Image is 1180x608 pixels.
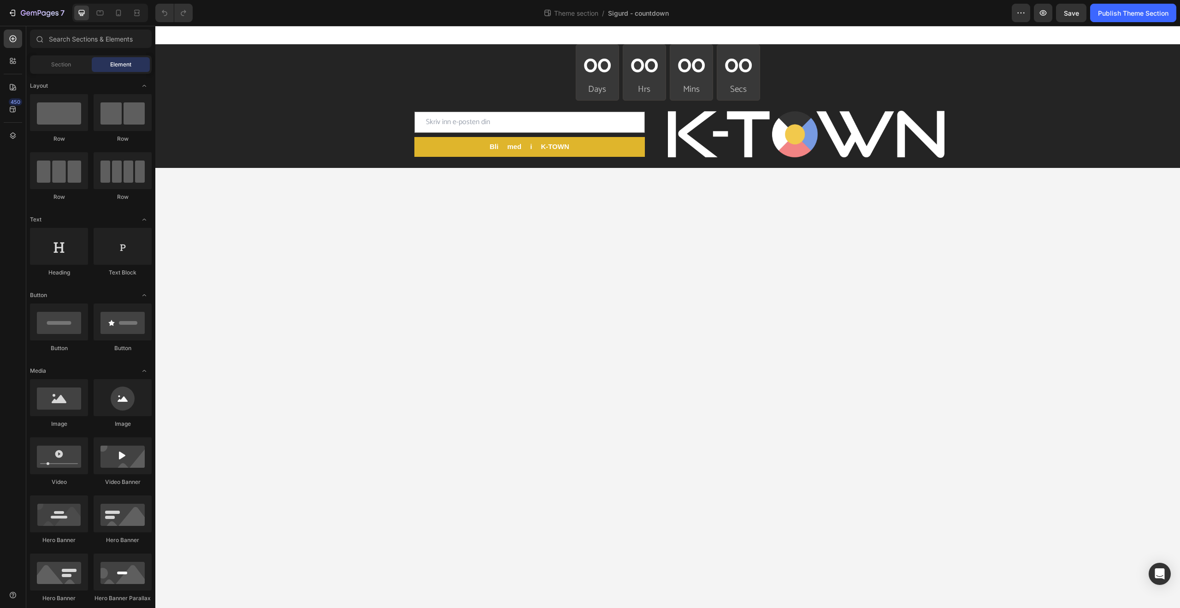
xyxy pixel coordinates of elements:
[1149,563,1171,585] div: Open Intercom Messenger
[30,193,88,201] div: Row
[30,82,48,90] span: Layout
[552,8,600,18] span: Theme section
[137,288,152,303] span: Toggle open
[428,57,456,71] p: Days
[9,98,22,106] div: 450
[30,135,88,143] div: Row
[1056,4,1086,22] button: Save
[1098,8,1168,18] div: Publish Theme Section
[110,60,131,69] span: Element
[602,8,604,18] span: /
[30,344,88,352] div: Button
[513,85,789,131] img: gempages_544632322268333185-ccd4ad22-fd36-4d04-867f-752a033539be.png
[259,111,490,131] button: Bli med i K-TOWN
[522,57,550,71] p: Mins
[1090,4,1176,22] button: Publish Theme Section
[137,212,152,227] span: Toggle open
[30,478,88,486] div: Video
[94,268,152,277] div: Text Block
[94,594,152,602] div: Hero Banner Parallax
[4,4,69,22] button: 7
[137,364,152,378] span: Toggle open
[94,344,152,352] div: Button
[94,135,152,143] div: Row
[137,78,152,93] span: Toggle open
[30,594,88,602] div: Hero Banner
[155,4,193,22] div: Undo/Redo
[155,26,1180,608] iframe: Design area
[30,291,47,299] span: Button
[94,536,152,544] div: Hero Banner
[608,8,669,18] span: Sigurd - countdown
[94,420,152,428] div: Image
[30,367,46,375] span: Media
[30,30,152,48] input: Search Sections & Elements
[522,23,550,57] div: 00
[475,23,503,57] div: 00
[51,60,71,69] span: Section
[30,268,88,277] div: Heading
[30,536,88,544] div: Hero Banner
[30,215,41,224] span: Text
[94,193,152,201] div: Row
[259,86,490,107] input: Skriv inn e-posten din
[94,478,152,486] div: Video Banner
[1064,9,1079,17] span: Save
[30,420,88,428] div: Image
[475,57,503,71] p: Hrs
[569,23,597,57] div: 00
[60,7,65,18] p: 7
[334,115,414,127] div: Bli med i K-TOWN
[569,57,597,71] p: Secs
